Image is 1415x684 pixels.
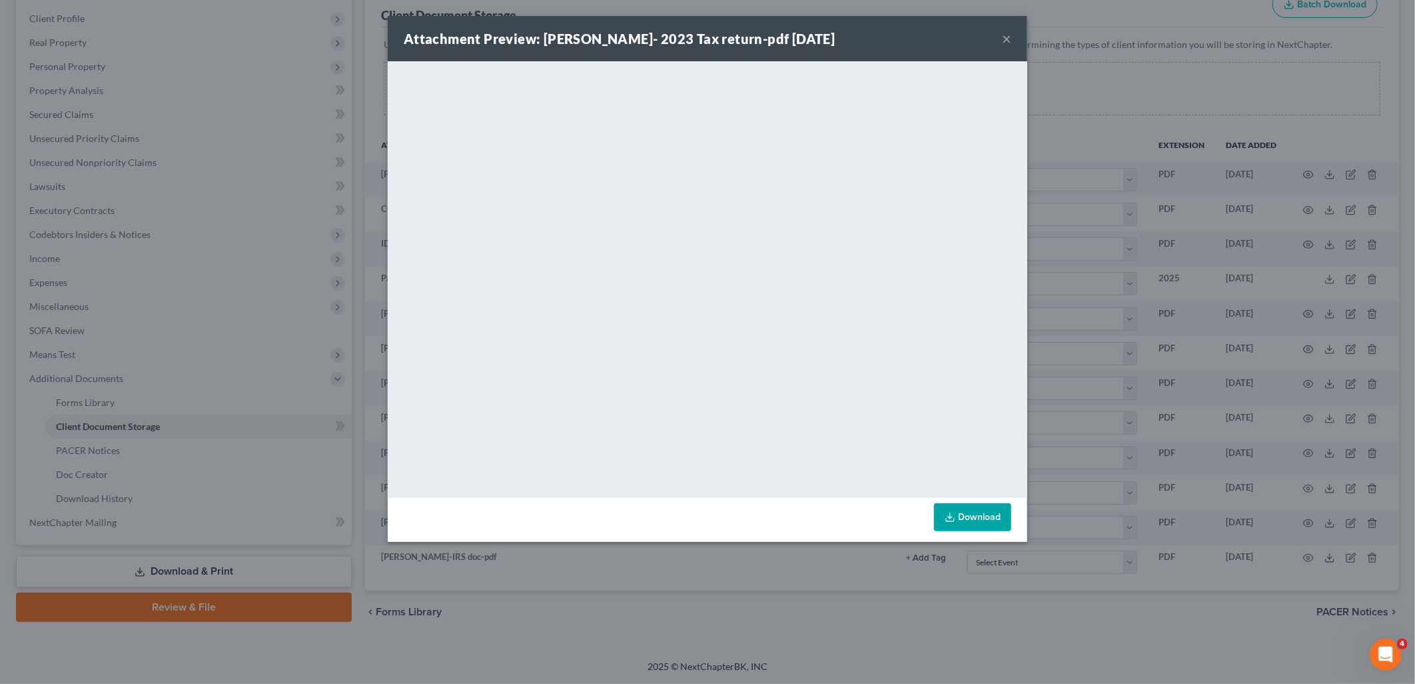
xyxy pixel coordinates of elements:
[1370,639,1402,671] iframe: Intercom live chat
[404,31,835,47] strong: Attachment Preview: [PERSON_NAME]- 2023 Tax return-pdf [DATE]
[1002,31,1011,47] button: ×
[1397,639,1408,649] span: 4
[934,503,1011,531] a: Download
[388,61,1027,495] iframe: <object ng-attr-data='[URL][DOMAIN_NAME]' type='application/pdf' width='100%' height='650px'></ob...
